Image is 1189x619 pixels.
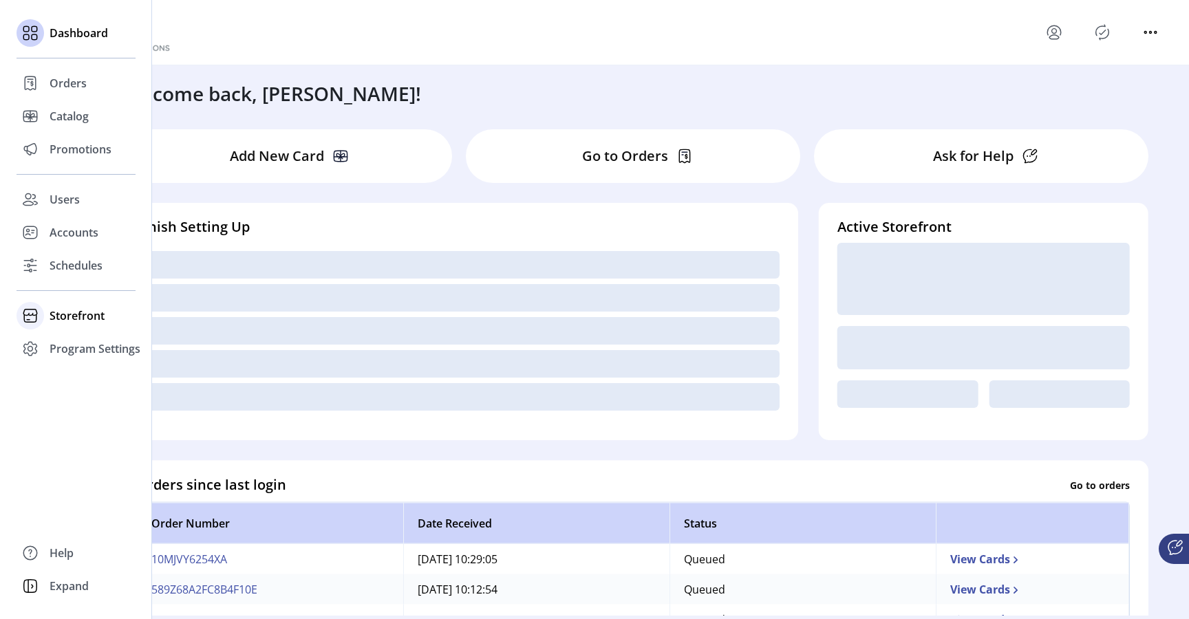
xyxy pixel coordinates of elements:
[50,191,80,208] span: Users
[136,475,286,495] h4: Orders since last login
[50,307,105,324] span: Storefront
[50,75,87,91] span: Orders
[50,224,98,241] span: Accounts
[230,146,324,166] p: Add New Card
[137,544,403,574] td: 10MJVY6254XA
[670,503,936,544] th: Status
[1043,21,1065,43] button: menu
[403,544,670,574] td: [DATE] 10:29:05
[582,146,668,166] p: Go to Orders
[670,544,936,574] td: Queued
[670,574,936,605] td: Queued
[50,108,89,124] span: Catalog
[837,217,1130,237] h4: Active Storefront
[936,544,1129,574] td: View Cards
[1070,477,1130,492] p: Go to orders
[137,574,403,605] td: 589Z68A2FC8B4F10E
[50,141,111,158] span: Promotions
[50,257,103,274] span: Schedules
[403,574,670,605] td: [DATE] 10:12:54
[136,217,780,237] h4: Finish Setting Up
[50,545,74,561] span: Help
[933,146,1014,166] p: Ask for Help
[1139,21,1161,43] button: menu
[50,578,89,594] span: Expand
[50,25,108,41] span: Dashboard
[137,503,403,544] th: Order Number
[936,574,1129,605] td: View Cards
[118,79,421,108] h3: Welcome back, [PERSON_NAME]!
[403,503,670,544] th: Date Received
[1091,21,1113,43] button: Publisher Panel
[50,340,140,357] span: Program Settings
